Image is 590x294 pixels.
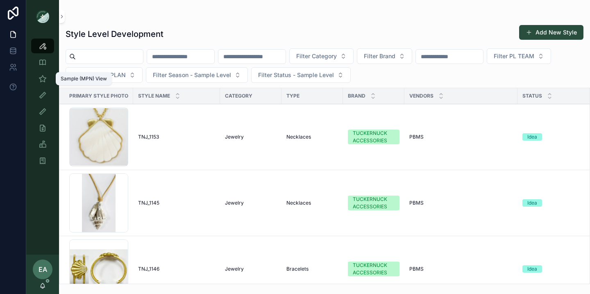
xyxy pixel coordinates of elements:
button: Select Button [251,67,351,83]
span: Vendors [409,93,433,99]
span: EA [39,264,47,274]
span: PBMS [409,266,424,272]
span: Brand [348,93,365,99]
span: Filter Status - Sample Level [258,71,334,79]
a: Necklaces [286,134,338,140]
a: PBMS [409,200,513,206]
a: TUCKERNUCK ACCESSORIES [348,196,399,210]
span: Type [286,93,300,99]
span: Category [225,93,252,99]
button: Select Button [146,67,248,83]
span: TNJ_1146 [138,266,159,272]
img: App logo [36,10,49,23]
a: TNJ_1145 [138,200,215,206]
span: TNJ_1145 [138,200,159,206]
a: Jewelry [225,266,277,272]
span: TNJ_1153 [138,134,159,140]
a: TUCKERNUCK ACCESSORIES [348,130,399,144]
a: Bracelets [286,266,338,272]
span: Status [522,93,542,99]
div: Idea [527,265,537,273]
a: Jewelry [225,200,277,206]
a: Jewelry [225,134,277,140]
button: Select Button [66,67,143,83]
span: Filter IN LINE PLAN [73,71,126,79]
a: PBMS [409,134,513,140]
span: Jewelry [225,200,244,206]
span: Jewelry [225,266,244,272]
span: Primary Style Photo [69,93,128,99]
span: Filter Category [296,52,337,60]
h1: Style Level Development [66,28,163,40]
span: Filter Brand [364,52,395,60]
span: Style Name [138,93,170,99]
a: TNJ_1153 [138,134,215,140]
a: TUCKERNUCK ACCESSORIES [348,262,399,276]
span: PBMS [409,200,424,206]
span: PBMS [409,134,424,140]
div: scrollable content [26,33,59,179]
div: Sample (MPN) View [61,75,107,82]
span: Jewelry [225,134,244,140]
button: Select Button [289,48,354,64]
span: Filter PL TEAM [494,52,534,60]
button: Add New Style [519,25,583,40]
span: Bracelets [286,266,309,272]
div: Idea [527,133,537,141]
a: TNJ_1146 [138,266,215,272]
a: Necklaces [286,200,338,206]
button: Select Button [357,48,412,64]
div: Idea [527,199,537,207]
div: TUCKERNUCK ACCESSORIES [353,130,395,144]
div: TUCKERNUCK ACCESSORIES [353,196,395,210]
a: PBMS [409,266,513,272]
span: Necklaces [286,134,311,140]
span: Necklaces [286,200,311,206]
button: Select Button [487,48,551,64]
div: TUCKERNUCK ACCESSORIES [353,262,395,276]
span: Filter Season - Sample Level [153,71,231,79]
